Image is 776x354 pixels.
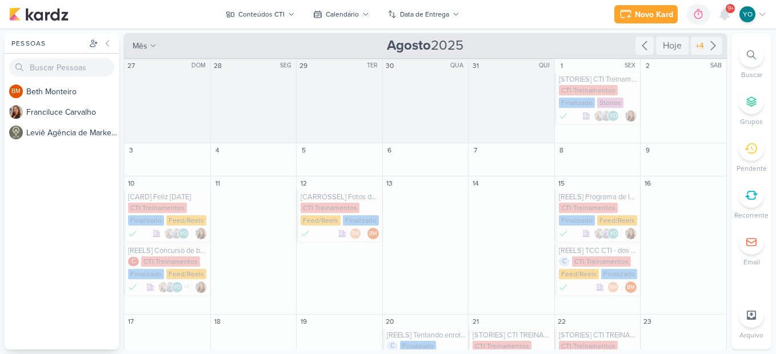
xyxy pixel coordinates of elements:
[559,85,618,95] div: CTI Treinamentos
[125,60,137,71] div: 27
[298,60,309,71] div: 29
[301,192,380,202] div: [CARROSSEL] Fotos do TCC BC15
[158,281,192,293] div: Colaboradores: Franciluce Carvalho, Guilherme Savio, Yasmin Oliveira, Arthur Branze
[625,228,637,239] div: Responsável: Franciluce Carvalho
[179,231,187,237] p: YO
[301,215,341,226] div: Feed/Reels
[195,281,207,293] div: Responsável: Franciluce Carvalho
[387,341,398,351] div: C
[298,144,309,156] div: 5
[610,231,617,237] p: YO
[601,110,612,122] img: Guilherme Savio
[559,192,638,202] div: [REELS] Programa de Indicação
[734,210,769,220] p: Recorrente
[384,60,395,71] div: 30
[625,281,637,293] div: Beth Monteiro
[642,316,653,327] div: 23
[470,178,481,189] div: 14
[559,331,638,340] div: [STORIES] CTI TREINAMENTOS
[635,9,673,21] div: Novo Kard
[450,61,467,70] div: QUA
[559,215,595,226] div: Finalizado
[601,228,612,239] img: Guilherme Savio
[539,61,553,70] div: QUI
[128,203,187,213] div: CTI Treinamentos
[298,316,309,327] div: 19
[301,203,359,213] div: CTI Treinamentos
[627,285,635,291] p: BM
[737,163,767,174] p: Pendente
[367,228,379,239] div: Responsável: Beth Monteiro
[642,178,653,189] div: 16
[610,114,617,119] p: YO
[178,228,189,239] div: Yasmin Oliveira
[384,144,395,156] div: 6
[625,110,637,122] div: Responsável: Franciluce Carvalho
[183,283,189,292] span: +1
[556,60,567,71] div: 1
[607,110,619,122] div: Yasmin Oliveira
[607,281,622,293] div: Colaboradores: Beth Monteiro
[171,281,183,293] div: Yasmin Oliveira
[594,228,605,239] img: Franciluce Carvalho
[727,4,734,13] span: 9+
[731,42,771,80] li: Ctrl + F
[128,269,164,279] div: Finalizado
[343,215,379,226] div: Finalizado
[171,228,182,239] img: Guilherme Savio
[166,269,206,279] div: Feed/Reels
[743,257,760,267] p: Email
[367,228,379,239] div: Beth Monteiro
[128,281,137,293] div: Finalizado
[594,110,622,122] div: Colaboradores: Franciluce Carvalho, Guilherme Savio, Yasmin Oliveira
[11,88,21,95] p: BM
[9,85,23,98] div: Beth Monteiro
[559,281,568,293] div: Finalizado
[128,257,139,266] div: C
[164,228,192,239] div: Colaboradores: Franciluce Carvalho, Guilherme Savio, Yasmin Oliveira
[125,178,137,189] div: 10
[212,178,223,189] div: 11
[741,70,762,80] p: Buscar
[173,285,181,291] p: YO
[739,330,763,340] p: Arquivo
[625,281,637,293] div: Responsável: Beth Monteiro
[559,203,618,213] div: CTI Treinamentos
[607,281,619,293] div: Beth Monteiro
[625,110,637,122] img: Franciluce Carvalho
[556,178,567,189] div: 15
[369,231,377,237] p: BM
[743,9,753,19] p: YO
[195,281,207,293] img: Franciluce Carvalho
[642,144,653,156] div: 9
[739,6,755,22] div: Yasmin Oliveira
[351,231,359,237] p: BM
[594,110,605,122] img: Franciluce Carvalho
[128,215,164,226] div: Finalizado
[607,228,619,239] div: Yasmin Oliveira
[158,281,169,293] img: Franciluce Carvalho
[559,98,595,108] div: Finalizado
[298,178,309,189] div: 12
[387,37,431,54] strong: Agosto
[125,316,137,327] div: 17
[614,5,678,23] button: Novo Kard
[693,40,706,52] div: +4
[559,228,568,239] div: Finalizado
[141,256,200,267] div: CTI Treinamentos
[656,37,689,55] div: Hoje
[556,316,567,327] div: 22
[195,228,207,239] img: Franciluce Carvalho
[740,116,763,127] p: Grupos
[191,61,209,70] div: DOM
[9,38,87,49] div: Pessoas
[125,144,137,156] div: 3
[350,228,364,239] div: Colaboradores: Beth Monteiro
[559,75,638,84] div: [STORIES] CTI Treinamentos
[9,105,23,119] img: Franciluce Carvalho
[384,178,395,189] div: 13
[9,126,23,139] img: Leviê Agência de Marketing Digital
[280,61,295,70] div: SEG
[609,285,617,291] p: BM
[367,61,381,70] div: TER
